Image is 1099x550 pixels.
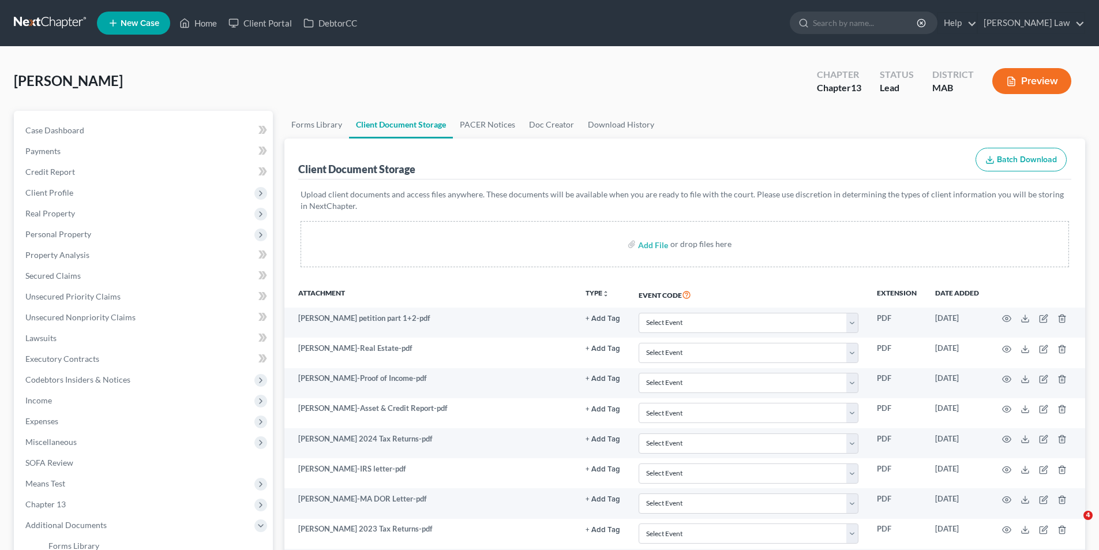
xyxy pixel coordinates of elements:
div: MAB [932,81,974,95]
a: Secured Claims [16,265,273,286]
div: Client Document Storage [298,162,415,176]
a: Executory Contracts [16,349,273,369]
td: [PERSON_NAME] 2024 Tax Returns-pdf [284,428,576,458]
button: Preview [992,68,1071,94]
th: Attachment [284,281,576,308]
span: Lawsuits [25,333,57,343]
span: Credit Report [25,167,75,177]
div: Lead [880,81,914,95]
a: Help [938,13,977,33]
a: Client Document Storage [349,111,453,139]
a: + Add Tag [586,523,620,534]
span: 4 [1083,511,1093,520]
a: + Add Tag [586,343,620,354]
td: [PERSON_NAME]-Proof of Income-pdf [284,368,576,398]
i: unfold_more [602,290,609,297]
td: [PERSON_NAME]-Asset & Credit Report-pdf [284,398,576,428]
div: District [932,68,974,81]
td: PDF [868,458,926,488]
td: [PERSON_NAME]-IRS letter-pdf [284,458,576,488]
a: Forms Library [284,111,349,139]
button: TYPEunfold_more [586,290,609,297]
button: + Add Tag [586,466,620,473]
td: [DATE] [926,488,988,518]
span: SOFA Review [25,458,73,467]
th: Extension [868,281,926,308]
button: + Add Tag [586,345,620,353]
td: PDF [868,368,926,398]
a: Client Portal [223,13,298,33]
a: Credit Report [16,162,273,182]
span: Personal Property [25,229,91,239]
span: Miscellaneous [25,437,77,447]
div: Chapter [817,81,861,95]
a: Lawsuits [16,328,273,349]
span: New Case [121,19,159,28]
th: Date added [926,281,988,308]
td: PDF [868,398,926,428]
span: Client Profile [25,188,73,197]
button: + Add Tag [586,436,620,443]
span: Means Test [25,478,65,488]
span: Unsecured Nonpriority Claims [25,312,136,322]
td: [DATE] [926,458,988,488]
a: DebtorCC [298,13,363,33]
span: Unsecured Priority Claims [25,291,121,301]
td: PDF [868,428,926,458]
td: [PERSON_NAME]-MA DOR Letter-pdf [284,488,576,518]
div: Status [880,68,914,81]
a: + Add Tag [586,493,620,504]
a: + Add Tag [586,373,620,384]
span: Property Analysis [25,250,89,260]
span: [PERSON_NAME] [14,72,123,89]
span: 13 [851,82,861,93]
td: [DATE] [926,368,988,398]
button: + Add Tag [586,375,620,383]
td: PDF [868,308,926,338]
a: Unsecured Priority Claims [16,286,273,307]
span: Codebtors Insiders & Notices [25,375,130,384]
a: Case Dashboard [16,120,273,141]
td: [DATE] [926,428,988,458]
span: Payments [25,146,61,156]
td: [DATE] [926,338,988,368]
td: [PERSON_NAME] 2023 Tax Returns-pdf [284,519,576,549]
span: Secured Claims [25,271,81,280]
a: Download History [581,111,661,139]
td: PDF [868,519,926,549]
span: Executory Contracts [25,354,99,364]
a: Unsecured Nonpriority Claims [16,307,273,328]
th: Event Code [629,281,868,308]
td: PDF [868,488,926,518]
td: [PERSON_NAME]-Real Estate-pdf [284,338,576,368]
button: + Add Tag [586,406,620,413]
span: Batch Download [997,155,1057,164]
button: + Add Tag [586,496,620,503]
a: [PERSON_NAME] Law [978,13,1085,33]
a: Doc Creator [522,111,581,139]
span: Additional Documents [25,520,107,530]
td: PDF [868,338,926,368]
span: Expenses [25,416,58,426]
input: Search by name... [813,12,918,33]
span: Real Property [25,208,75,218]
div: or drop files here [670,238,732,250]
td: [DATE] [926,519,988,549]
a: PACER Notices [453,111,522,139]
td: [PERSON_NAME] petition part 1+2-pdf [284,308,576,338]
button: + Add Tag [586,315,620,323]
a: Payments [16,141,273,162]
iframe: Intercom live chat [1060,511,1087,538]
a: + Add Tag [586,463,620,474]
a: + Add Tag [586,313,620,324]
a: Property Analysis [16,245,273,265]
a: SOFA Review [16,452,273,473]
p: Upload client documents and access files anywhere. These documents will be available when you are... [301,189,1069,212]
a: + Add Tag [586,433,620,444]
span: Case Dashboard [25,125,84,135]
button: + Add Tag [586,526,620,534]
button: Batch Download [976,148,1067,172]
a: + Add Tag [586,403,620,414]
span: Income [25,395,52,405]
a: Home [174,13,223,33]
